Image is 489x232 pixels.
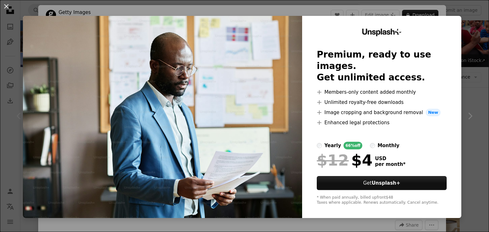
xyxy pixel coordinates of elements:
[317,176,447,190] button: GetUnsplash+
[317,88,447,96] li: Members-only content added monthly
[317,119,447,126] li: Enhanced legal protections
[324,142,341,149] div: yearly
[370,143,375,148] input: monthly
[317,49,447,83] h2: Premium, ready to use images. Get unlimited access.
[344,142,362,149] div: 66% off
[317,152,349,168] span: $12
[375,156,406,161] span: USD
[317,195,447,205] div: * When paid annually, billed upfront $48 Taxes where applicable. Renews automatically. Cancel any...
[372,180,400,186] strong: Unsplash+
[426,109,441,116] span: New
[375,161,406,167] span: per month *
[317,143,322,148] input: yearly66%off
[317,152,372,168] div: $4
[317,109,447,116] li: Image cropping and background removal
[378,142,400,149] div: monthly
[317,99,447,106] li: Unlimited royalty-free downloads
